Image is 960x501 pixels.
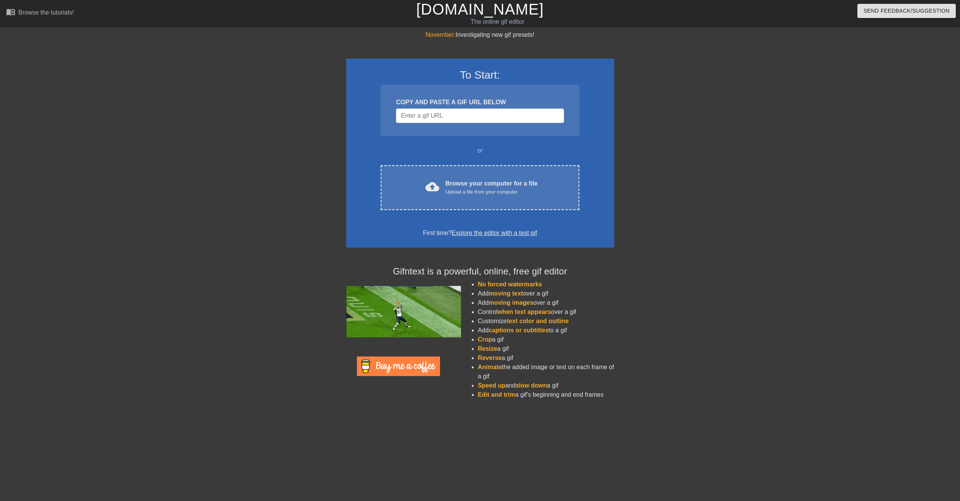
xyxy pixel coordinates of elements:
[445,188,538,196] div: Upload a file from your computer
[478,355,502,361] span: Reverse
[478,298,614,307] li: Add over a gif
[478,353,614,363] li: a gif
[478,289,614,298] li: Add over a gif
[6,7,74,19] a: Browse the tutorials!
[356,69,604,82] h3: To Start:
[489,327,548,333] span: captions or subtitles
[6,7,15,16] span: menu_book
[346,30,614,39] div: Investigating new gif presets!
[489,299,533,306] span: moving images
[425,31,455,38] span: November:
[478,390,614,399] li: a gif's beginning and end frames
[425,180,439,194] span: cloud_upload
[478,381,614,390] li: and a gif
[478,326,614,335] li: Add to a gif
[324,17,671,26] div: The online gif editor
[478,391,515,398] span: Edit and trim
[507,318,569,324] span: text color and outline
[366,146,594,155] div: or
[346,266,614,277] h4: Gifntext is a powerful, online, free gif editor
[396,108,564,123] input: Username
[857,4,956,18] button: Send Feedback/Suggestion
[478,363,614,381] li: the added image or text on each frame of a gif
[478,336,492,343] span: Crop
[356,228,604,238] div: First time?
[489,290,523,297] span: moving text
[451,230,537,236] a: Explore the editor with a test gif
[515,382,547,389] span: slow down
[478,344,614,353] li: a gif
[478,364,502,370] span: Animate
[18,9,74,16] div: Browse the tutorials!
[396,98,564,107] div: COPY AND PASTE A GIF URL BELOW
[478,345,497,352] span: Resize
[864,6,950,16] span: Send Feedback/Suggestion
[416,1,544,18] a: [DOMAIN_NAME]
[478,335,614,344] li: a gif
[497,309,551,315] span: when text appears
[357,356,440,376] img: Buy Me A Coffee
[478,281,542,287] span: No forced watermarks
[445,179,538,196] div: Browse your computer for a file
[478,317,614,326] li: Customize
[478,307,614,317] li: Control over a gif
[346,286,461,337] img: football_small.gif
[478,382,505,389] span: Speed up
